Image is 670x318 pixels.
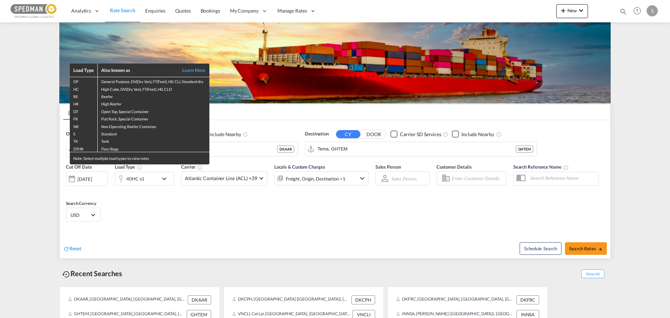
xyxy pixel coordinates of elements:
td: Flexi Bags [98,145,209,152]
a: Learn More [174,67,206,73]
th: Load Type [70,64,98,77]
div: Note: Select multiple load types to view rates [70,152,209,164]
td: High Reefer [98,99,209,107]
td: OTHR [70,145,98,152]
td: Reefer [98,92,209,99]
td: General Purpose, DV(Dry Van), FT(Feet), H0, CLI, Standard dry [98,77,209,85]
div: Also known as [101,67,174,73]
td: HC [70,85,98,92]
td: TK [70,137,98,144]
td: Non Operating Reefer Container [98,122,209,130]
td: Flat Rack, Special Container [98,114,209,122]
td: Standard [98,130,209,137]
td: Open Top, Special Container [98,107,209,114]
td: NR [70,122,98,130]
td: HR [70,99,98,107]
td: RE [70,92,98,99]
td: S [70,130,98,137]
td: High Cube, DV(Dry Van), FT(Feet), H0, CLO [98,85,209,92]
td: OT [70,107,98,114]
td: FR [70,114,98,122]
td: GP [70,77,98,85]
td: Tank [98,137,209,144]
